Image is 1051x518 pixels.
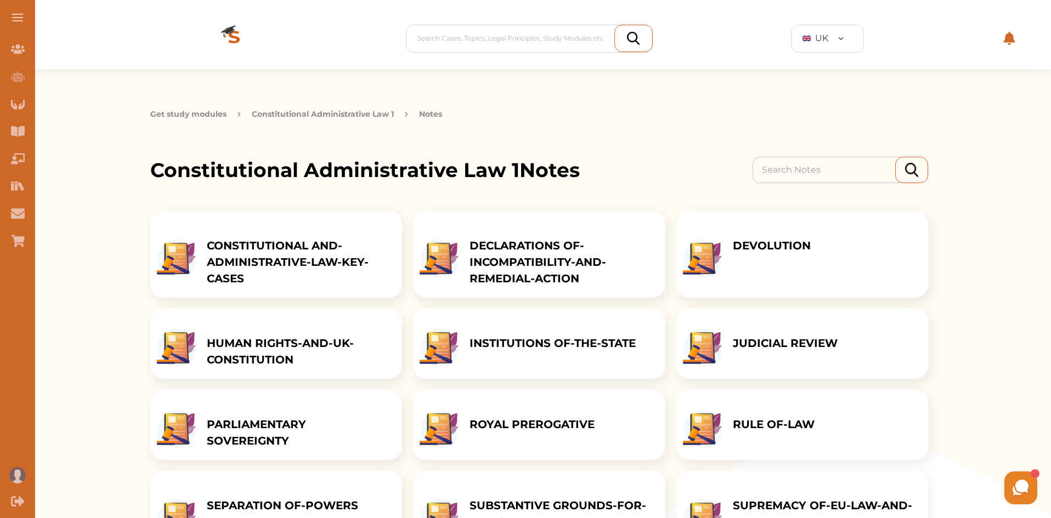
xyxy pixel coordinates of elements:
p: SEPARATION OF-POWERS [207,497,358,514]
p: INSTITUTIONS OF-THE-STATE [470,335,636,351]
span: UK [815,32,828,45]
p: CONSTITUTIONAL AND-ADMINISTRATIVE-LAW-KEY-CASES [207,237,391,287]
p: HUMAN RIGHTS-AND-UK-CONSTITUTION [207,335,391,368]
img: arrow [405,109,408,120]
iframe: HelpCrunch [788,469,1040,507]
img: Search [905,163,918,177]
p: ROYAL PREROGATIVE [470,416,595,432]
img: arrow-down [838,37,844,40]
p: RULE OF-LAW [733,416,815,432]
p: Constitutional Administrative Law 1 Notes [150,155,580,185]
input: Search Notes [753,157,906,183]
p: JUDICIAL REVIEW [733,335,838,351]
img: Logo [190,8,278,69]
img: arrow [238,109,241,120]
img: User profile [9,467,26,483]
img: GB Flag [803,36,811,42]
p: DECLARATIONS OF-INCOMPATIBILITY-AND-REMEDIAL-ACTION [470,237,654,287]
button: Get study modules [150,109,227,120]
p: DEVOLUTION [733,237,811,254]
button: Constitutional Administrative Law 1 [252,109,394,120]
img: search_icon [627,32,640,45]
p: Notes [419,109,442,120]
p: PARLIAMENTARY SOVEREIGNTY [207,416,391,449]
